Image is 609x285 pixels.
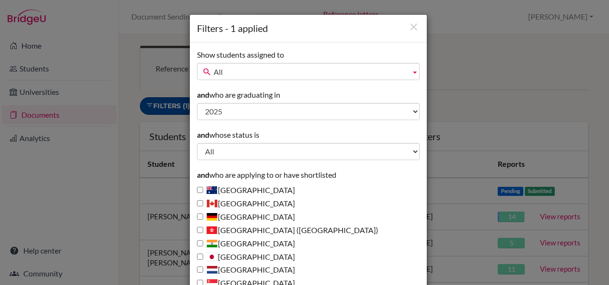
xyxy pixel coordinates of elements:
[214,63,407,81] span: All
[206,253,218,261] span: Japan
[197,227,203,233] input: [GEOGRAPHIC_DATA] ([GEOGRAPHIC_DATA])
[206,265,218,274] span: Netherlands
[206,186,218,194] span: Australia
[197,238,295,249] label: [GEOGRAPHIC_DATA]
[197,265,295,275] label: [GEOGRAPHIC_DATA]
[197,252,295,263] label: [GEOGRAPHIC_DATA]
[206,213,218,221] span: Germany
[197,240,203,246] input: [GEOGRAPHIC_DATA]
[408,21,420,34] button: Close
[197,187,203,193] input: [GEOGRAPHIC_DATA]
[197,254,203,260] input: [GEOGRAPHIC_DATA]
[197,22,420,35] h1: Filters - 1 applied
[197,225,378,236] label: [GEOGRAPHIC_DATA] ([GEOGRAPHIC_DATA])
[206,199,218,208] span: Canada
[197,90,209,99] strong: and
[197,214,203,220] input: [GEOGRAPHIC_DATA]
[197,200,203,206] input: [GEOGRAPHIC_DATA]
[197,198,295,209] label: [GEOGRAPHIC_DATA]
[197,90,280,101] label: who are graduating in
[197,266,203,273] input: [GEOGRAPHIC_DATA]
[197,130,259,141] label: whose status is
[197,185,295,196] label: [GEOGRAPHIC_DATA]
[206,239,218,248] span: India
[197,170,209,179] strong: and
[197,130,209,139] strong: and
[206,226,218,234] span: Hong Kong (China)
[197,212,295,223] label: [GEOGRAPHIC_DATA]
[197,50,284,61] label: Show students assigned to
